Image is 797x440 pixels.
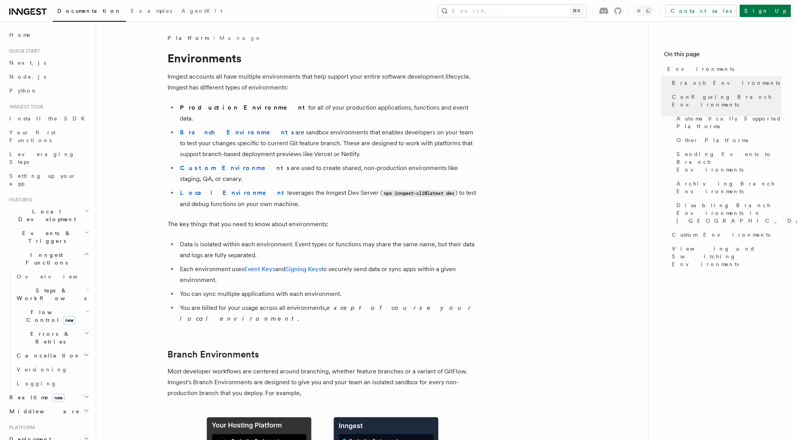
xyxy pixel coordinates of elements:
a: Custom Environments [180,164,291,172]
li: are used to create shared, non-production environments like staging, QA, or canary. [178,163,478,184]
span: Your first Functions [9,129,55,143]
a: AgentKit [177,2,227,21]
a: Local Environment [180,189,287,196]
span: Examples [131,8,172,14]
button: Search...⌘K [438,5,587,17]
a: Documentation [53,2,126,22]
span: Documentation [57,8,121,14]
p: Most developer workflows are centered around branching, whether feature branches or a variant of ... [167,366,478,399]
a: Event Keys [244,265,275,273]
span: Environments [667,65,734,73]
a: Archiving Branch Environments [673,177,781,198]
p: Inngest accounts all have multiple environments that help support your entire software developmen... [167,71,478,93]
a: Home [6,28,91,42]
span: Steps & Workflows [14,287,86,302]
a: Overview [14,270,91,284]
button: Flow Controlnew [14,305,91,327]
a: Examples [126,2,177,21]
li: You are billed for your usage across all environments, . [178,302,478,324]
span: Inngest Functions [6,251,84,266]
span: Local Development [6,208,85,223]
a: Leveraging Steps [6,147,91,169]
span: Events & Triggers [6,229,85,245]
button: Cancellation [14,349,91,363]
a: Manage [219,34,260,42]
span: Node.js [9,74,46,80]
span: Viewing and Switching Environments [672,245,781,268]
span: new [63,316,76,325]
span: AgentKit [181,8,223,14]
span: Setting up your app [9,173,76,187]
a: Node.js [6,70,91,84]
a: Sending Events to Branch Environments [673,147,781,177]
p: The key things that you need to know about environments: [167,219,478,230]
li: Each environment uses and to securely send data or sync apps within a given environment. [178,264,478,285]
li: are sandbox environments that enables developers on your team to test your changes specific to cu... [178,127,478,160]
li: for all of your production applications, functions and event data. [178,102,478,124]
a: Automatically Supported Platforms [673,112,781,133]
span: Next.js [9,60,46,66]
strong: Production Environment [180,104,308,111]
button: Steps & Workflows [14,284,91,305]
a: Branch Environments [180,129,295,136]
span: Cancellation [14,352,81,359]
button: Events & Triggers [6,226,91,248]
a: Branch Environments [669,76,781,90]
button: Inngest Functions [6,248,91,270]
span: Archiving Branch Environments [676,180,781,195]
span: Overview [17,273,97,280]
a: Logging [14,376,91,390]
li: Data is isolated within each environment. Event types or functions may share the same name, but t... [178,239,478,261]
span: Features [6,197,32,203]
h1: Environments [167,51,478,65]
button: Local Development [6,205,91,226]
li: leverages the Inngest Dev Server ( ) to test and debug functions on your own machine. [178,187,478,210]
span: Custom Environments [672,231,770,239]
a: Other Platforms [673,133,781,147]
button: Toggle dark mode [634,6,653,15]
code: npx inngest-cli@latest dev [382,190,455,197]
a: Setting up your app [6,169,91,191]
button: Realtimenew [6,390,91,404]
span: Quick start [6,48,40,54]
a: Install the SDK [6,112,91,125]
span: Branch Environments [672,79,780,87]
a: Viewing and Switching Environments [669,242,781,271]
a: Your first Functions [6,125,91,147]
a: Python [6,84,91,98]
span: Platform [6,425,35,431]
span: Sending Events to Branch Environments [676,150,781,174]
a: Sign Up [740,5,791,17]
span: Platform [167,34,209,42]
span: Leveraging Steps [9,151,75,165]
span: Errors & Retries [14,330,84,345]
span: Home [9,31,31,39]
a: Branch Environments [167,349,259,360]
a: Versioning [14,363,91,376]
a: Custom Environments [669,228,781,242]
div: Inngest Functions [6,270,91,390]
a: Contact sales [666,5,737,17]
span: new [52,394,65,402]
span: Install the SDK [9,115,90,122]
button: Middleware [6,404,91,418]
span: Versioning [17,366,68,373]
a: Configuring Branch Environments [669,90,781,112]
span: Python [9,88,38,94]
span: Realtime [6,394,65,401]
kbd: ⌘K [571,7,582,15]
a: Next.js [6,56,91,70]
a: Signing Keys [285,265,321,273]
span: Inngest tour [6,104,43,110]
a: Disabling Branch Environments in [GEOGRAPHIC_DATA] [673,198,781,228]
em: except of course your local environment [180,304,474,322]
span: Middleware [6,407,80,415]
a: Environments [664,62,781,76]
span: Configuring Branch Environments [672,93,781,108]
span: Flow Control [14,308,85,324]
span: Automatically Supported Platforms [676,115,781,130]
li: You can sync multiple applications with each environment. [178,289,478,299]
span: Other Platforms [676,136,748,144]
